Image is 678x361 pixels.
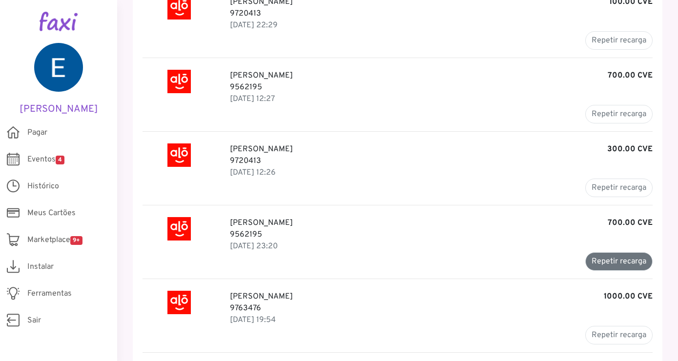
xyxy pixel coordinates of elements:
span: Histórico [27,180,59,192]
img: Alou Móvel [167,291,191,314]
span: Eventos [27,154,64,165]
button: Repetir recarga [585,31,653,50]
img: Alou Móvel [167,70,191,93]
p: 9763476 [230,302,653,314]
p: [PERSON_NAME] [230,291,653,302]
b: 700.00 CVE [608,217,653,229]
b: 300.00 CVE [607,143,653,155]
p: 9562195 [230,229,653,241]
button: Repetir recarga [585,179,653,197]
p: 9720413 [230,8,653,20]
p: 02 Aug 2025, 13:26 [230,167,653,179]
span: Pagar [27,127,47,139]
p: 9562195 [230,81,653,93]
b: 1000.00 CVE [604,291,653,302]
button: Repetir recarga [585,105,653,123]
button: Repetir recarga [585,252,653,271]
h5: [PERSON_NAME] [15,103,103,115]
p: 02 Aug 2025, 13:27 [230,93,653,105]
span: Meus Cartões [27,207,76,219]
p: [PERSON_NAME] [230,143,653,155]
span: Sair [27,315,41,326]
a: [PERSON_NAME] [15,43,103,115]
b: 700.00 CVE [608,70,653,81]
span: Ferramentas [27,288,72,300]
p: 09 Aug 2025, 23:29 [230,20,653,31]
img: Alou Móvel [167,143,191,167]
p: 9720413 [230,155,653,167]
img: Alou Móvel [167,217,191,241]
p: 23 Jul 2025, 20:54 [230,314,653,326]
span: Instalar [27,261,54,273]
p: [PERSON_NAME] [230,70,653,81]
button: Repetir recarga [585,326,653,344]
p: 27 Jul 2025, 00:20 [230,241,653,252]
span: 9+ [70,236,82,245]
span: 4 [56,156,64,164]
p: [PERSON_NAME] [230,217,653,229]
span: Marketplace [27,234,82,246]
